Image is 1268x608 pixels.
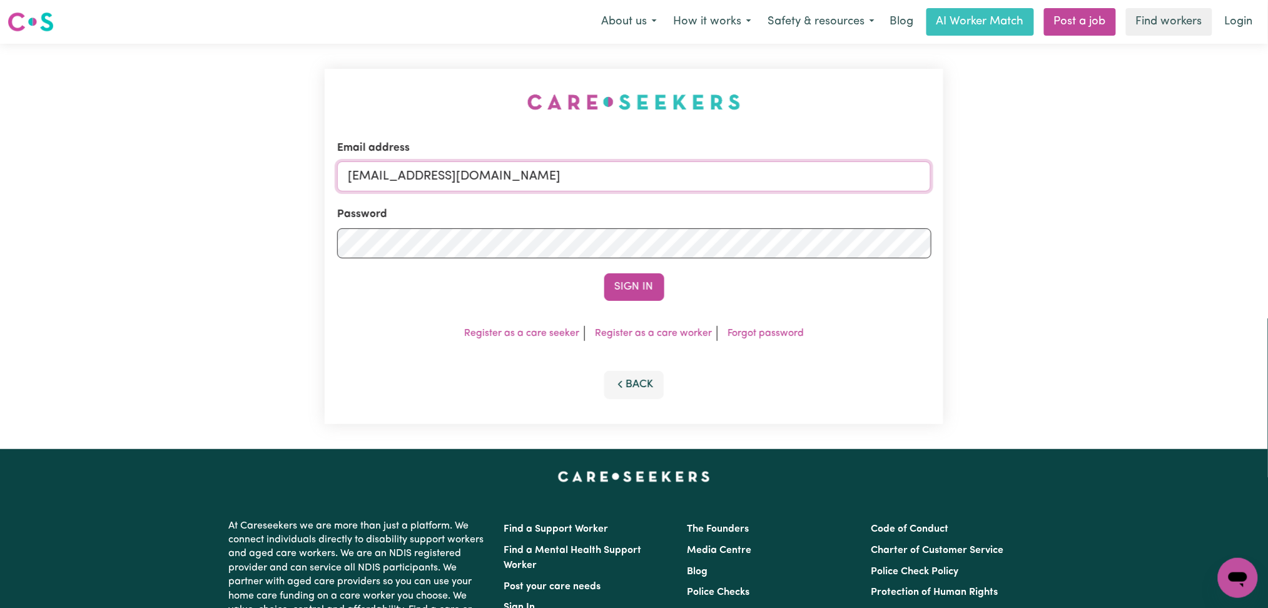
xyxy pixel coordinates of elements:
a: Find a Support Worker [504,524,609,534]
button: How it works [665,9,759,35]
a: The Founders [687,524,749,534]
label: Email address [337,140,410,156]
a: Post your care needs [504,582,601,592]
img: Careseekers logo [8,11,54,33]
a: Careseekers logo [8,8,54,36]
button: Back [604,371,664,398]
a: Post a job [1044,8,1116,36]
iframe: Button to launch messaging window [1218,558,1258,598]
a: Careseekers home page [558,472,710,482]
a: Police Checks [687,587,750,597]
button: Safety & resources [759,9,883,35]
a: Media Centre [687,545,752,555]
a: Protection of Human Rights [871,587,998,597]
a: AI Worker Match [926,8,1034,36]
a: Register as a care worker [595,328,712,338]
a: Charter of Customer Service [871,545,1003,555]
button: Sign In [604,273,664,301]
label: Password [337,206,387,223]
a: Blog [883,8,921,36]
a: Forgot password [728,328,804,338]
a: Find workers [1126,8,1212,36]
a: Code of Conduct [871,524,948,534]
input: Email address [337,161,931,191]
a: Register as a care seeker [464,328,579,338]
a: Police Check Policy [871,567,958,577]
a: Login [1217,8,1260,36]
button: About us [593,9,665,35]
a: Find a Mental Health Support Worker [504,545,642,570]
a: Blog [687,567,708,577]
